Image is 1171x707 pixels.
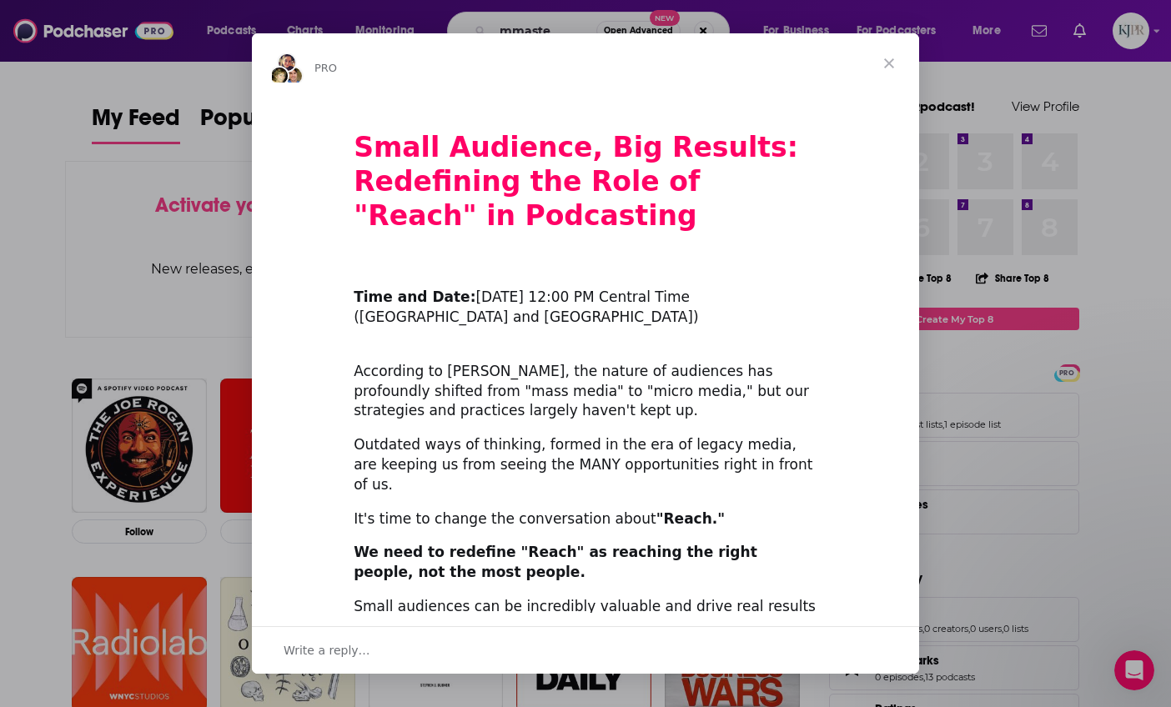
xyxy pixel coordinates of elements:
[354,435,817,494] div: Outdated ways of thinking, formed in the era of legacy media, are keeping us from seeing the MANY...
[252,626,919,674] div: Open conversation and reply
[656,510,725,527] b: "Reach."
[354,342,817,421] div: According to [PERSON_NAME], the nature of audiences has profoundly shifted from "mass media" to "...
[277,53,297,73] img: Sydney avatar
[354,288,475,305] b: Time and Date:
[284,639,370,661] span: Write a reply…
[269,66,289,86] img: Barbara avatar
[314,62,337,74] span: PRO
[284,66,304,86] img: Dave avatar
[354,597,817,637] div: Small audiences can be incredibly valuable and drive real results -- IF we approach them the righ...
[859,33,919,93] span: Close
[354,544,757,580] b: We need to redefine "Reach" as reaching the right people, not the most people.
[354,268,817,328] div: ​ [DATE] 12:00 PM Central Time ([GEOGRAPHIC_DATA] and [GEOGRAPHIC_DATA])
[354,509,817,529] div: It's time to change the conversation about
[354,131,798,232] b: Small Audience, Big Results: Redefining the Role of "Reach" in Podcasting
